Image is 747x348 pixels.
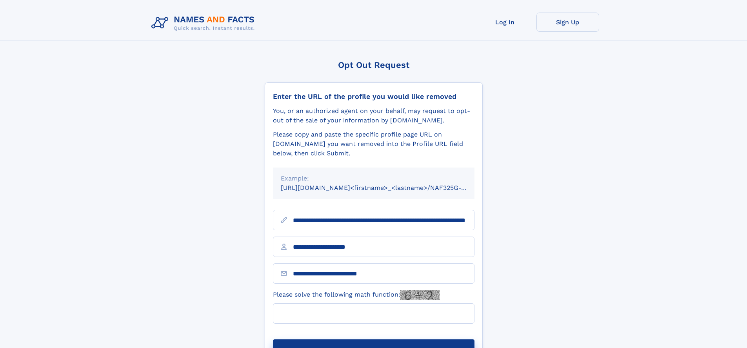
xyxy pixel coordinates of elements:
small: [URL][DOMAIN_NAME]<firstname>_<lastname>/NAF325G-xxxxxxxx [281,184,489,191]
div: Opt Out Request [265,60,483,70]
img: Logo Names and Facts [148,13,261,34]
div: Example: [281,174,467,183]
div: Please copy and paste the specific profile page URL on [DOMAIN_NAME] you want removed into the Pr... [273,130,474,158]
a: Log In [474,13,536,32]
div: You, or an authorized agent on your behalf, may request to opt-out of the sale of your informatio... [273,106,474,125]
div: Enter the URL of the profile you would like removed [273,92,474,101]
label: Please solve the following math function: [273,290,440,300]
a: Sign Up [536,13,599,32]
